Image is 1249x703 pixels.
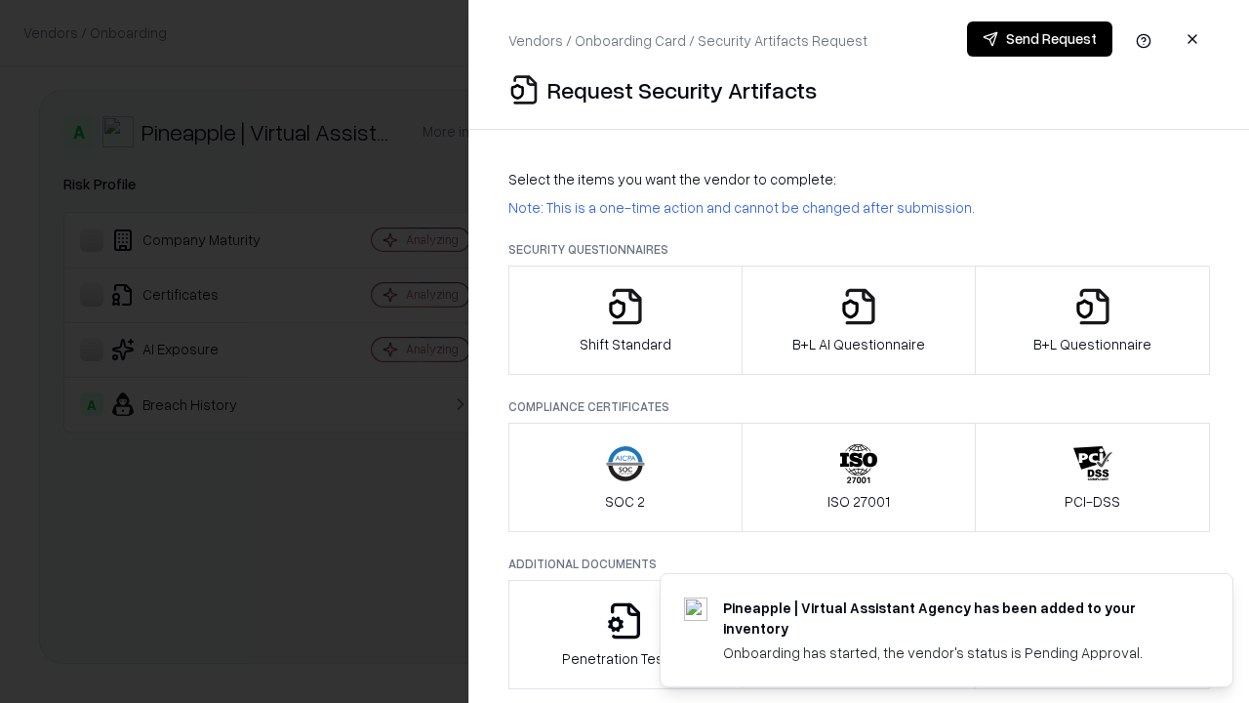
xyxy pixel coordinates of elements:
[684,598,707,621] img: trypineapple.com
[508,241,1210,258] p: Security Questionnaires
[1033,334,1151,354] p: B+L Questionnaire
[1065,491,1120,512] p: PCI-DSS
[827,491,890,512] p: ISO 27001
[508,30,867,51] p: Vendors / Onboarding Card / Security Artifacts Request
[508,197,1210,218] p: Note: This is a one-time action and cannot be changed after submission.
[508,423,743,532] button: SOC 2
[967,21,1112,57] button: Send Request
[562,648,688,669] p: Penetration Testing
[723,642,1186,663] div: Onboarding has started, the vendor's status is Pending Approval.
[605,491,645,512] p: SOC 2
[547,74,817,105] p: Request Security Artifacts
[723,598,1186,639] div: Pineapple | Virtual Assistant Agency has been added to your inventory
[508,266,743,375] button: Shift Standard
[508,580,743,689] button: Penetration Testing
[975,423,1210,532] button: PCI-DSS
[508,556,1210,572] p: Additional Documents
[975,266,1210,375] button: B+L Questionnaire
[580,334,671,354] p: Shift Standard
[792,334,925,354] p: B+L AI Questionnaire
[508,169,1210,189] p: Select the items you want the vendor to complete:
[742,266,977,375] button: B+L AI Questionnaire
[508,398,1210,415] p: Compliance Certificates
[742,423,977,532] button: ISO 27001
